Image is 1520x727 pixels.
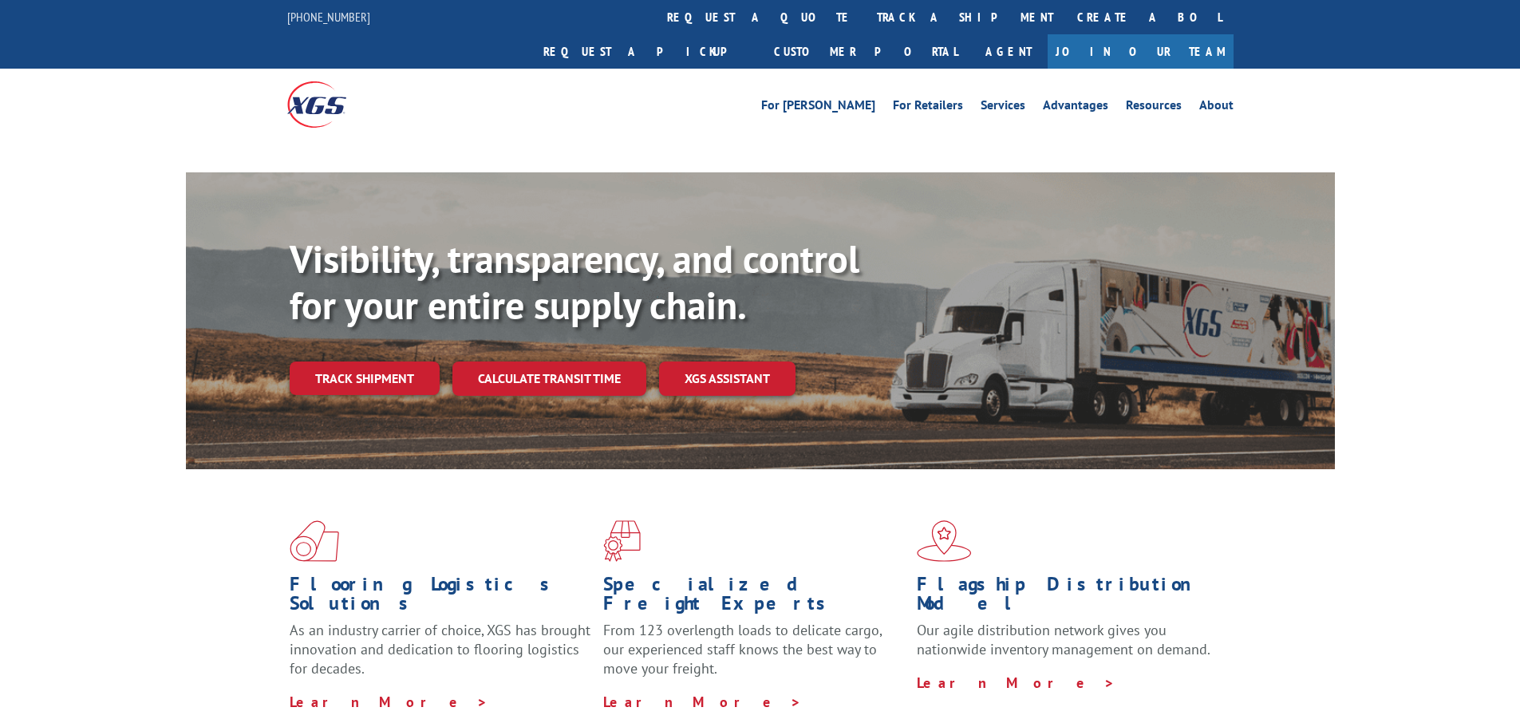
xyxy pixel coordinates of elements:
[659,362,796,396] a: XGS ASSISTANT
[761,99,875,117] a: For [PERSON_NAME]
[603,520,641,562] img: xgs-icon-focused-on-flooring-red
[917,674,1115,692] a: Learn More >
[290,621,590,678] span: As an industry carrier of choice, XGS has brought innovation and dedication to flooring logistics...
[1126,99,1182,117] a: Resources
[1199,99,1234,117] a: About
[290,575,591,621] h1: Flooring Logistics Solutions
[290,520,339,562] img: xgs-icon-total-supply-chain-intelligence-red
[290,362,440,395] a: Track shipment
[603,693,802,711] a: Learn More >
[969,34,1048,69] a: Agent
[981,99,1025,117] a: Services
[917,520,972,562] img: xgs-icon-flagship-distribution-model-red
[1048,34,1234,69] a: Join Our Team
[290,234,859,330] b: Visibility, transparency, and control for your entire supply chain.
[917,575,1218,621] h1: Flagship Distribution Model
[762,34,969,69] a: Customer Portal
[603,621,905,692] p: From 123 overlength loads to delicate cargo, our experienced staff knows the best way to move you...
[603,575,905,621] h1: Specialized Freight Experts
[452,362,646,396] a: Calculate transit time
[290,693,488,711] a: Learn More >
[287,9,370,25] a: [PHONE_NUMBER]
[531,34,762,69] a: Request a pickup
[1043,99,1108,117] a: Advantages
[917,621,1210,658] span: Our agile distribution network gives you nationwide inventory management on demand.
[893,99,963,117] a: For Retailers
